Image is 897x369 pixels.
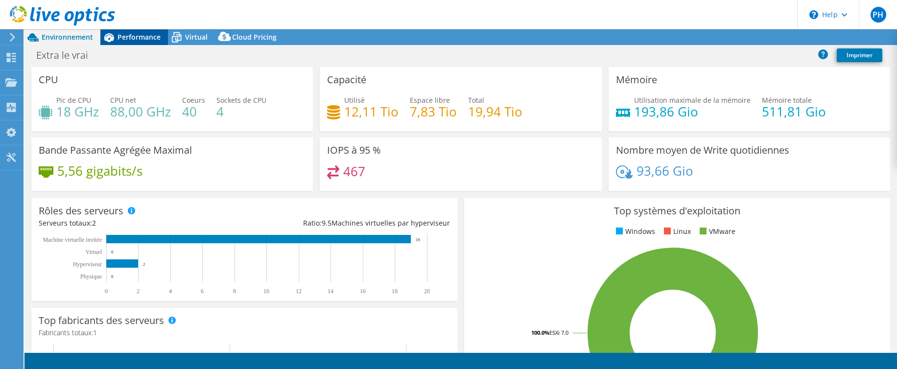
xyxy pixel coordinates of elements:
text: 2 [143,262,145,267]
h4: 7,83 Tio [410,106,457,117]
text: 20 [424,288,430,295]
text: 2 [137,288,140,295]
text: 0 [111,250,114,254]
span: 2 [92,218,96,228]
h3: Top systèmes d'exploitation [472,206,883,216]
h4: Fabricants totaux: [39,327,450,338]
text: 10 [263,288,269,295]
span: 1 [93,328,97,337]
li: VMware [697,226,735,237]
h4: 19,94 Tio [468,106,522,117]
text: Hyperviseur [73,261,102,268]
li: Linux [661,226,691,237]
text: 6 [201,288,204,295]
text: 0 [105,288,108,295]
li: Windows [614,226,655,237]
span: PH [871,7,886,23]
h4: 193,86 Gio [634,106,751,117]
span: Pic de CPU [56,95,91,105]
h4: 93,66 Gio [637,165,693,176]
tspan: ESXi 7.0 [549,329,568,336]
h4: 88,00 GHz [110,106,171,117]
span: Coeurs [182,95,205,105]
h3: Top fabricants des serveurs [39,315,164,326]
svg: \n [809,10,818,19]
h3: CPU [39,74,58,85]
text: 12 [296,288,302,295]
text: Virtuel [86,249,102,255]
h4: 18 GHz [56,106,99,117]
h3: IOPS à 95 % [327,145,381,156]
h3: Rôles des serveurs [39,206,123,216]
span: Virtual [185,32,208,42]
h3: Nombre moyen de Write quotidiennes [616,145,789,156]
h4: 511,81 Gio [762,106,826,117]
span: Sockets de CPU [216,95,266,105]
div: Ratio: Machines virtuelles par hyperviseur [244,218,450,229]
text: 4 [169,288,172,295]
span: Espace libre [410,95,450,105]
h4: 467 [343,166,365,177]
text: 16 [360,288,366,295]
span: Environnement [42,32,93,42]
span: Total [468,95,484,105]
span: CPU net [110,95,136,105]
span: Cloud Pricing [232,32,277,42]
h3: Capacité [327,74,366,85]
h3: Mémoire [616,74,657,85]
text: 14 [328,288,333,295]
h4: 40 [182,106,205,117]
text: 0 [111,274,114,279]
tspan: 100.0% [531,329,549,336]
span: Performance [118,32,161,42]
span: Utilisé [344,95,365,105]
h4: 12,11 Tio [344,106,399,117]
tspan: Machine virtuelle invitée [43,236,102,243]
text: 18 [392,288,398,295]
text: Physique [80,273,102,280]
text: 19 [416,237,421,242]
span: 9.5 [322,218,331,228]
h4: 5,56 gigabits/s [57,165,142,176]
span: Utilisation maximale de la mémoire [634,95,751,105]
div: Serveurs totaux: [39,218,244,229]
text: 8 [233,288,236,295]
h1: Extra le vrai [32,50,103,61]
h4: 4 [216,106,266,117]
h3: Bande Passante Agrégée Maximal [39,145,192,156]
a: Imprimer [837,48,882,62]
span: Mémoire totale [762,95,812,105]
